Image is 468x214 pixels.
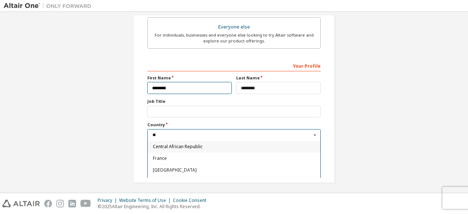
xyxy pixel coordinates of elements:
label: Country [147,122,321,128]
img: linkedin.svg [68,200,76,207]
div: For individuals, businesses and everyone else looking to try Altair software and explore our prod... [152,32,316,44]
span: [GEOGRAPHIC_DATA] [153,168,316,172]
img: altair_logo.svg [2,200,40,207]
div: Website Terms of Use [119,198,173,203]
img: facebook.svg [44,200,52,207]
div: Your Profile [147,60,321,71]
label: Last Name [236,75,321,81]
label: First Name [147,75,232,81]
div: Everyone else [152,22,316,32]
img: Altair One [4,2,95,10]
img: youtube.svg [80,200,91,207]
span: Central African Republic [153,144,316,149]
div: Cookie Consent [173,198,211,203]
p: © 2025 Altair Engineering, Inc. All Rights Reserved. [98,203,211,210]
label: Job Title [147,98,321,104]
img: instagram.svg [56,200,64,207]
div: Privacy [98,198,119,203]
span: France [153,156,316,161]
